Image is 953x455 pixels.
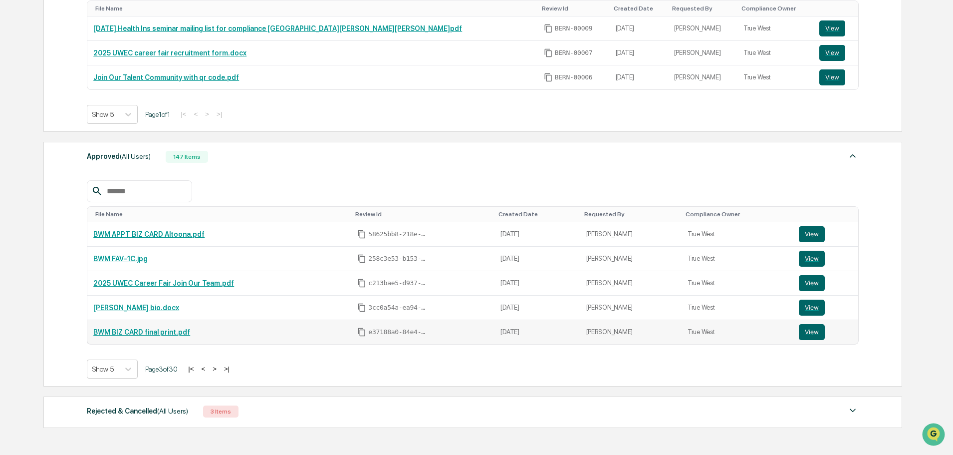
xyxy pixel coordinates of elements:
[357,279,366,288] span: Copy Id
[87,150,151,163] div: Approved
[82,126,124,136] span: Attestations
[95,211,347,218] div: Toggle SortBy
[178,110,189,118] button: |<
[801,211,854,218] div: Toggle SortBy
[544,48,553,57] span: Copy Id
[799,300,852,316] a: View
[93,49,246,57] a: 2025 UWEC career fair recruitment form.docx
[34,76,164,86] div: Start new chat
[799,251,852,267] a: View
[145,365,178,373] span: Page 3 of 30
[93,304,179,312] a: [PERSON_NAME] bio.docx
[494,247,580,271] td: [DATE]
[668,16,737,41] td: [PERSON_NAME]
[544,24,553,33] span: Copy Id
[6,122,68,140] a: 🖐️Preclearance
[555,24,593,32] span: BERN-00009
[357,254,366,263] span: Copy Id
[368,230,428,238] span: 58625bb8-218e-4308-add3-183266d3f7dc
[682,296,793,320] td: True West
[672,5,733,12] div: Toggle SortBy
[494,320,580,344] td: [DATE]
[819,69,852,85] a: View
[170,79,182,91] button: Start new chat
[584,211,678,218] div: Toggle SortBy
[819,45,845,61] button: View
[821,5,854,12] div: Toggle SortBy
[580,222,682,247] td: [PERSON_NAME]
[20,126,64,136] span: Preclearance
[357,328,366,337] span: Copy Id
[68,122,128,140] a: 🗄️Attestations
[198,365,208,373] button: <
[93,24,462,32] a: [DATE] Health Ins seminar mailing list for compliance [GEOGRAPHIC_DATA][PERSON_NAME][PERSON_NAME]pdf
[555,73,593,81] span: BERN-00006
[819,45,852,61] a: View
[145,110,170,118] span: Page 1 of 1
[368,304,428,312] span: 3cc0a54a-ea94-4015-9681-c80a6ca53524
[610,65,668,89] td: [DATE]
[357,230,366,239] span: Copy Id
[555,49,593,57] span: BERN-00007
[668,65,737,89] td: [PERSON_NAME]
[93,328,190,336] a: BWM BIZ CARD final print.pdf
[542,5,606,12] div: Toggle SortBy
[157,407,188,415] span: (All Users)
[166,151,208,163] div: 147 Items
[494,271,580,296] td: [DATE]
[682,247,793,271] td: True West
[72,127,80,135] div: 🗄️
[668,41,737,65] td: [PERSON_NAME]
[93,73,239,81] a: Join Our Talent Community with qr code.pdf
[10,76,28,94] img: 1746055101610-c473b297-6a78-478c-a979-82029cc54cd1
[494,296,580,320] td: [DATE]
[10,127,18,135] div: 🖐️
[202,110,212,118] button: >
[93,255,148,263] a: BWM FAV-1C.jpg
[610,16,668,41] td: [DATE]
[580,247,682,271] td: [PERSON_NAME]
[210,365,220,373] button: >
[368,255,428,263] span: 258c3e53-b153-4c4f-80c6-fc2e94f174d6
[799,275,852,291] a: View
[847,405,859,417] img: caret
[368,279,428,287] span: c213bae5-d937-4046-9efb-54714111fdec
[93,279,234,287] a: 2025 UWEC Career Fair Join Our Team.pdf
[214,110,225,118] button: >|
[819,20,845,36] button: View
[799,226,825,242] button: View
[847,150,859,162] img: caret
[580,320,682,344] td: [PERSON_NAME]
[10,146,18,154] div: 🔎
[6,141,67,159] a: 🔎Data Lookup
[799,275,825,291] button: View
[10,21,182,37] p: How can we help?
[368,328,428,336] span: e37188a0-84e4-44e0-a723-18640768629c
[799,324,852,340] a: View
[686,211,789,218] div: Toggle SortBy
[819,20,852,36] a: View
[580,271,682,296] td: [PERSON_NAME]
[185,365,197,373] button: |<
[87,405,188,418] div: Rejected & Cancelled
[610,41,668,65] td: [DATE]
[682,271,793,296] td: True West
[737,41,814,65] td: True West
[93,230,205,238] a: BWM APPT BIZ CARD Altoona.pdf
[614,5,664,12] div: Toggle SortBy
[737,16,814,41] td: True West
[99,169,121,177] span: Pylon
[799,226,852,242] a: View
[120,152,151,160] span: (All Users)
[799,324,825,340] button: View
[741,5,810,12] div: Toggle SortBy
[34,86,126,94] div: We're available if you need us!
[799,251,825,267] button: View
[203,406,238,418] div: 3 Items
[20,145,63,155] span: Data Lookup
[498,211,576,218] div: Toggle SortBy
[580,296,682,320] td: [PERSON_NAME]
[494,222,580,247] td: [DATE]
